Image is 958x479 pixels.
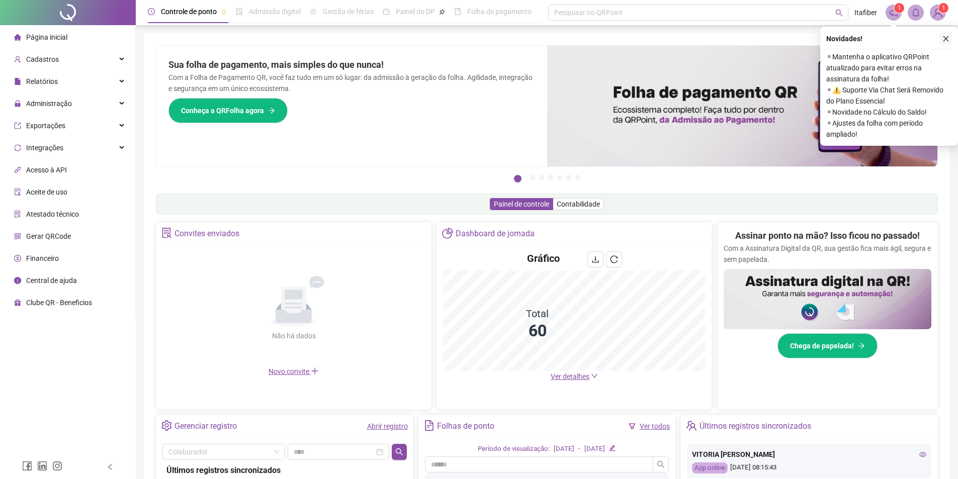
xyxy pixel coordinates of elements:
div: App online [692,462,728,474]
span: Painel do DP [396,8,435,16]
div: Convites enviados [175,225,239,242]
span: Controle de ponto [161,8,217,16]
button: Chega de papelada! [777,333,878,358]
span: file-text [424,420,434,431]
span: ⚬ Mantenha o aplicativo QRPoint atualizado para evitar erros na assinatura da folha! [826,51,952,84]
span: arrow-right [858,342,865,349]
span: clock-circle [148,8,155,15]
img: 11104 [930,5,945,20]
span: sun [310,8,317,15]
span: Central de ajuda [26,276,77,284]
span: Admissão digital [249,8,301,16]
div: [DATE] [554,444,574,454]
span: Chega de papelada! [790,340,854,351]
span: pushpin [221,9,227,15]
span: Integrações [26,144,63,152]
span: ⚬ Novidade no Cálculo do Saldo! [826,107,952,118]
span: facebook [22,461,32,471]
span: Exportações [26,122,65,130]
span: lock [14,100,21,107]
span: linkedin [37,461,47,471]
h2: Assinar ponto na mão? Isso ficou no passado! [735,229,920,243]
span: audit [14,188,21,196]
span: home [14,34,21,41]
span: reload [610,255,618,263]
h2: Sua folha de pagamento, mais simples do que nunca! [168,58,535,72]
span: 1 [942,5,945,12]
a: Ver todos [640,422,670,430]
div: Dashboard de jornada [456,225,535,242]
button: 4 [548,175,553,180]
sup: Atualize o seu contato no menu Meus Dados [938,3,948,13]
span: notification [889,8,898,17]
span: ⚬ Ajustes da folha com período ampliado! [826,118,952,140]
span: pushpin [439,9,445,15]
span: export [14,122,21,129]
p: Com a Assinatura Digital da QR, sua gestão fica mais ágil, segura e sem papelada. [724,243,931,265]
span: Cadastros [26,55,59,63]
span: Clube QR - Beneficios [26,299,92,307]
span: Gerar QRCode [26,232,71,240]
span: filter [629,423,636,430]
h4: Gráfico [527,251,560,265]
span: Painel de controle [494,200,549,208]
button: 7 [575,175,580,180]
sup: 1 [894,3,904,13]
span: pie-chart [442,228,453,238]
span: dashboard [383,8,390,15]
span: Acesso à API [26,166,67,174]
span: Conheça a QRFolha agora [181,105,264,116]
span: left [107,463,114,470]
span: dollar [14,255,21,262]
button: 6 [566,175,571,180]
div: Gerenciar registro [175,418,237,435]
span: solution [14,211,21,218]
span: down [591,372,598,379]
span: 1 [898,5,901,12]
span: sync [14,144,21,151]
span: edit [609,445,616,451]
span: Itafiber [854,7,877,18]
div: Últimos registros sincronizados [700,418,811,435]
div: Folhas de ponto [437,418,494,435]
span: info-circle [14,277,21,284]
span: Novo convite [269,367,319,375]
span: team [686,420,696,431]
span: solution [161,228,172,238]
span: close [942,35,949,42]
span: plus [311,367,319,375]
span: Página inicial [26,33,67,41]
div: Últimos registros sincronizados [166,464,403,476]
span: Gestão de férias [323,8,374,16]
span: book [454,8,461,15]
span: search [657,460,665,468]
span: gift [14,299,21,306]
span: Folha de pagamento [467,8,532,16]
span: Administração [26,100,72,108]
span: download [591,255,599,263]
a: Ver detalhes down [551,372,598,380]
button: 5 [557,175,562,180]
span: setting [161,420,172,431]
span: ⚬ ⚠️ Suporte Via Chat Será Removido do Plano Essencial [826,84,952,107]
div: [DATE] [584,444,605,454]
span: bell [911,8,920,17]
span: instagram [52,461,62,471]
span: Financeiro [26,254,59,262]
div: Não há dados [247,330,340,341]
div: - [578,444,580,454]
span: Contabilidade [557,200,600,208]
span: user-add [14,56,21,63]
div: VITORIA [PERSON_NAME] [692,449,926,460]
button: 3 [539,175,544,180]
button: 1 [514,175,521,182]
span: file-done [236,8,243,15]
div: Período de visualização: [478,444,550,454]
span: qrcode [14,233,21,240]
span: file [14,78,21,85]
span: Aceite de uso [26,188,67,196]
span: Relatórios [26,77,58,85]
div: [DATE] 08:15:43 [692,462,926,474]
span: Atestado técnico [26,210,79,218]
span: eye [919,451,926,458]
